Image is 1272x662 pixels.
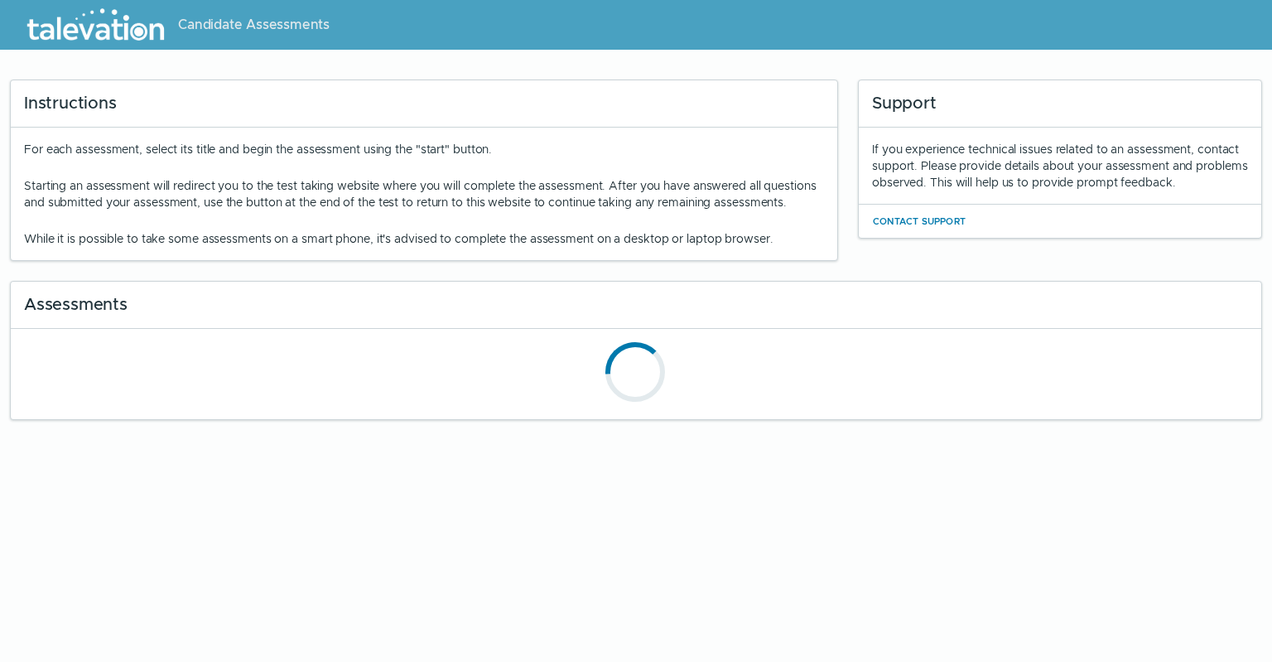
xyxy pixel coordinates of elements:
span: Candidate Assessments [178,15,330,35]
div: If you experience technical issues related to an assessment, contact support. Please provide deta... [872,141,1248,191]
div: For each assessment, select its title and begin the assessment using the "start" button. [24,141,824,247]
p: While it is possible to take some assessments on a smart phone, it's advised to complete the asse... [24,230,824,247]
img: Talevation_Logo_Transparent_white.png [20,4,171,46]
div: Support [859,80,1261,128]
p: Starting an assessment will redirect you to the test taking website where you will complete the a... [24,177,824,210]
div: Instructions [11,80,837,128]
button: Contact Support [872,211,966,231]
div: Assessments [11,282,1261,329]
